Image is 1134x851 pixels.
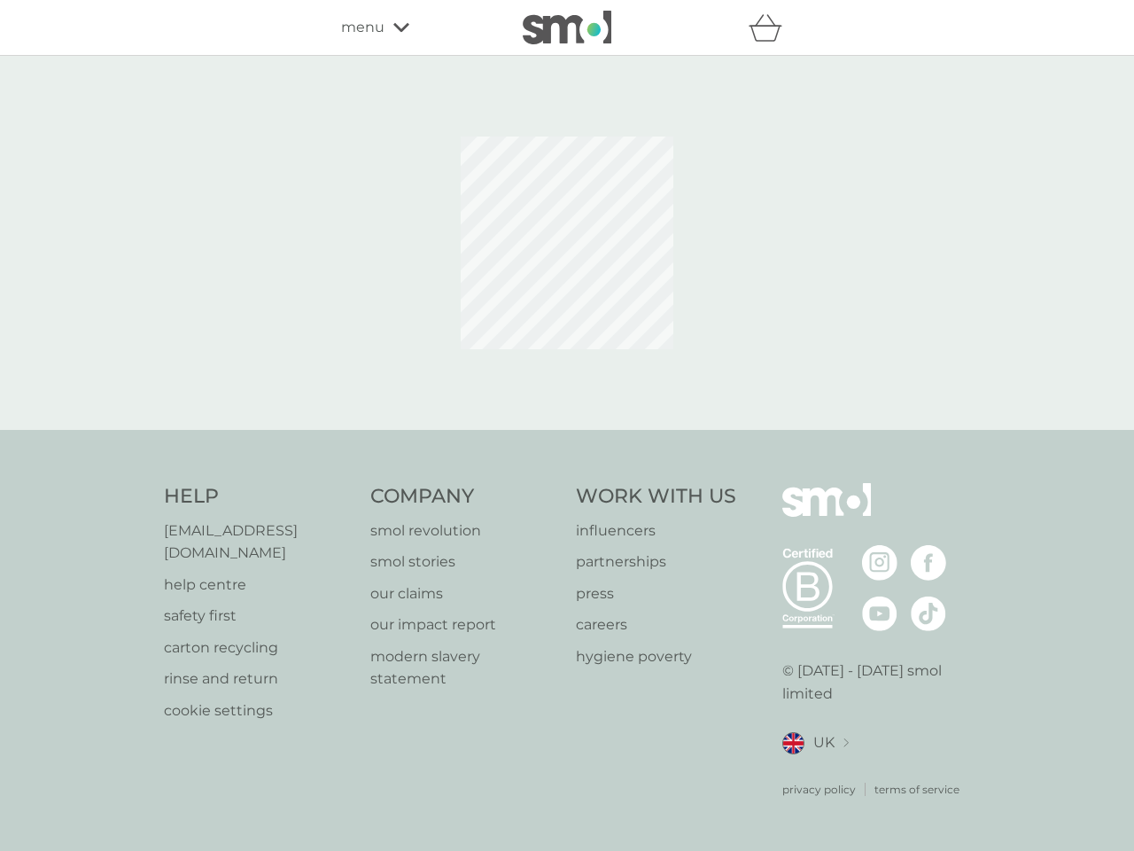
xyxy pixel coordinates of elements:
a: rinse and return [164,668,353,691]
a: privacy policy [782,781,856,798]
h4: Help [164,483,353,511]
h4: Company [370,483,559,511]
a: carton recycling [164,636,353,660]
a: press [576,582,736,605]
img: visit the smol Facebook page [911,545,946,581]
div: basket [749,10,793,45]
a: [EMAIL_ADDRESS][DOMAIN_NAME] [164,519,353,565]
a: modern slavery statement [370,645,559,691]
a: smol revolution [370,519,559,543]
a: smol stories [370,550,559,574]
a: our claims [370,582,559,605]
a: cookie settings [164,699,353,722]
a: influencers [576,519,736,543]
img: select a new location [843,738,849,748]
a: hygiene poverty [576,645,736,668]
img: visit the smol Instagram page [862,545,897,581]
a: partnerships [576,550,736,574]
img: visit the smol Youtube page [862,596,897,631]
a: terms of service [874,781,959,798]
a: help centre [164,574,353,597]
img: smol [782,483,871,543]
a: safety first [164,605,353,628]
span: UK [813,731,835,754]
p: © [DATE] - [DATE] smol limited [782,660,971,705]
a: our impact report [370,613,559,636]
a: careers [576,613,736,636]
img: UK flag [782,732,804,754]
span: menu [341,16,384,39]
img: visit the smol Tiktok page [911,596,946,631]
h4: Work With Us [576,483,736,511]
img: smol [523,11,611,44]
